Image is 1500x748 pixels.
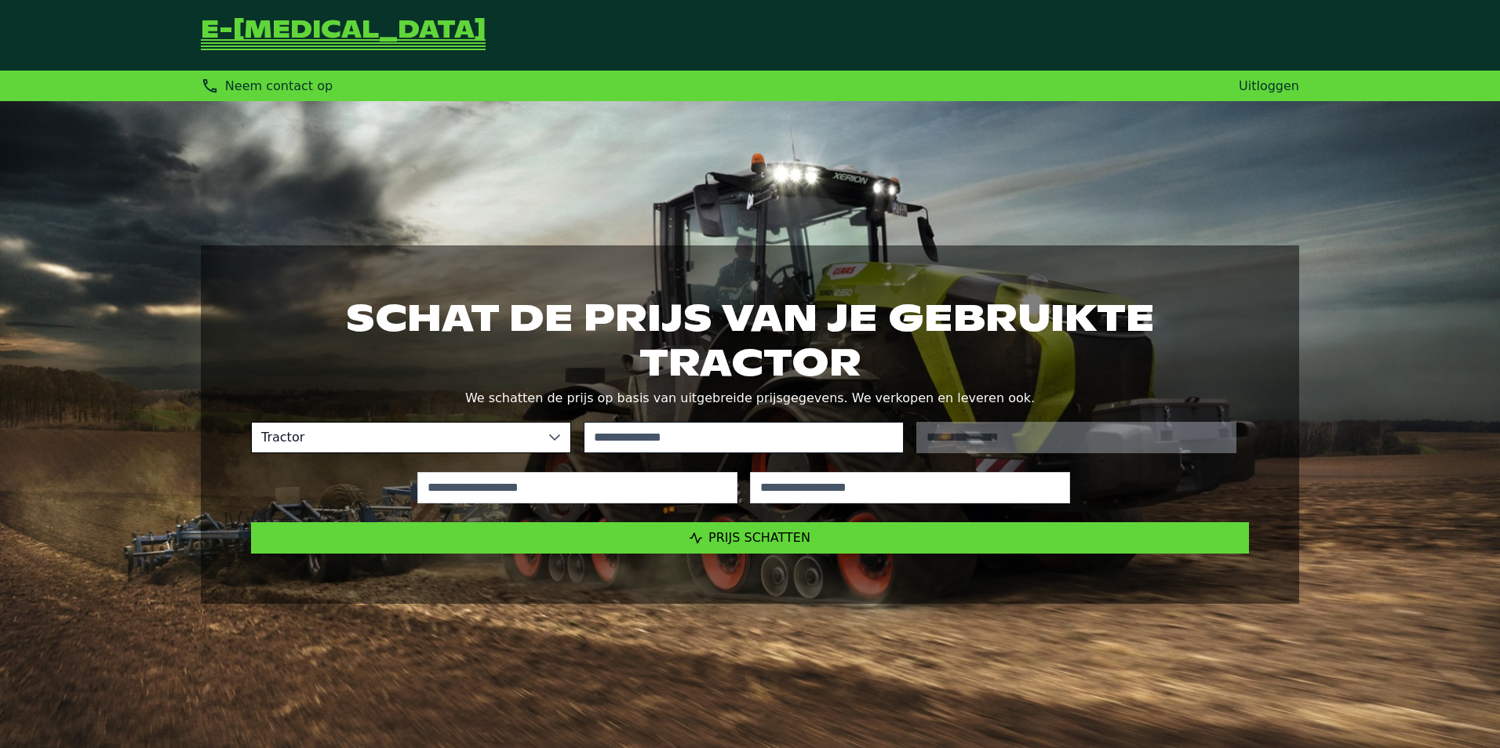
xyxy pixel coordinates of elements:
[251,522,1249,554] button: Prijs schatten
[225,78,333,93] span: Neem contact op
[201,77,333,95] div: Neem contact op
[252,423,539,452] span: Tractor
[1239,78,1299,93] a: Uitloggen
[201,19,486,52] a: Terug naar de startpagina
[708,530,810,545] span: Prijs schatten
[251,387,1249,409] p: We schatten de prijs op basis van uitgebreide prijsgegevens. We verkopen en leveren ook.
[251,296,1249,383] h1: Schat de prijs van je gebruikte tractor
